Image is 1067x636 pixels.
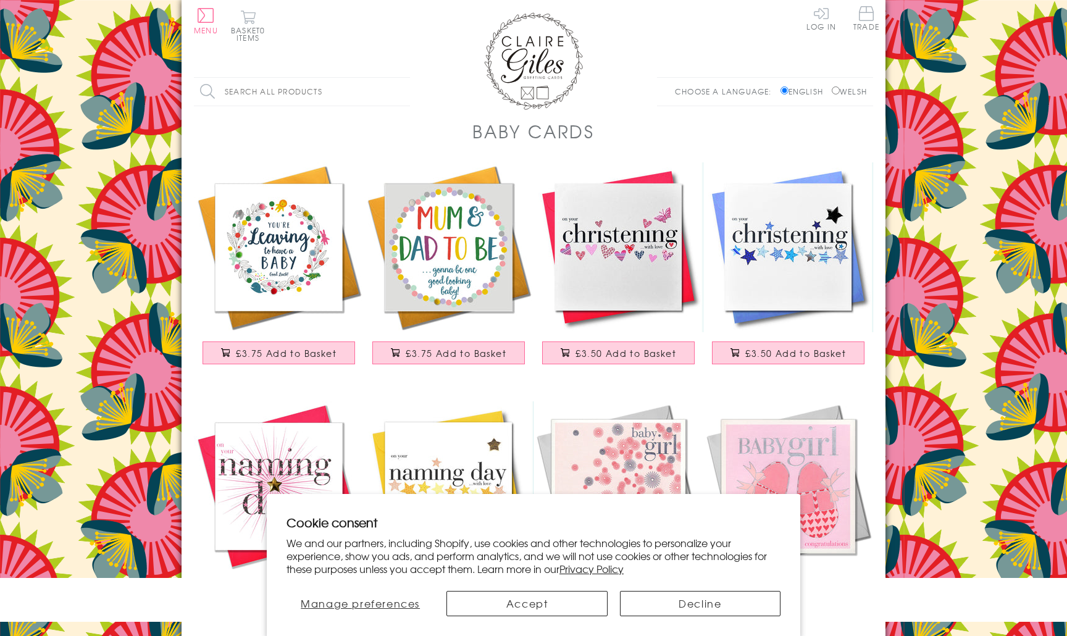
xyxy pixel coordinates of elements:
[446,591,607,616] button: Accept
[620,591,780,616] button: Decline
[533,162,703,332] img: Baby Christening Card, Pink Hearts, fabric butterfly Embellished
[533,401,703,571] img: Baby Card, Pink Flowers, Baby Girl, Embossed and Foiled text
[542,341,695,364] button: £3.50 Add to Basket
[712,341,865,364] button: £3.50 Add to Basket
[745,347,846,359] span: £3.50 Add to Basket
[484,12,583,110] img: Claire Giles Greetings Cards
[364,401,533,616] a: Baby Card, On your naming day with love, Embellished with a padded star £3.50 Add to Basket
[533,401,703,616] a: Baby Card, Pink Flowers, Baby Girl, Embossed and Foiled text £3.50 Add to Basket
[194,78,410,106] input: Search all products
[703,162,873,332] img: Baby Christening Card, Blue Stars, Embellished with a padded star
[703,401,873,616] a: Baby Card, Pink Shoes, Baby Girl, Congratulations, Embossed and Foiled text £3.50 Add to Basket
[406,347,506,359] span: £3.75 Add to Basket
[194,162,364,377] a: Baby Card, Flowers, Leaving to Have a Baby Good Luck, Embellished with pompoms £3.75 Add to Basket
[372,341,525,364] button: £3.75 Add to Basket
[472,119,595,144] h1: Baby Cards
[806,6,836,30] a: Log In
[832,86,867,97] label: Welsh
[398,78,410,106] input: Search
[364,162,533,377] a: Baby Card, Colour Dots, Mum and Dad to Be Good Luck, Embellished with pompoms £3.75 Add to Basket
[853,6,879,33] a: Trade
[703,162,873,377] a: Baby Christening Card, Blue Stars, Embellished with a padded star £3.50 Add to Basket
[301,596,420,611] span: Manage preferences
[364,162,533,332] img: Baby Card, Colour Dots, Mum and Dad to Be Good Luck, Embellished with pompoms
[194,8,218,34] button: Menu
[832,86,840,94] input: Welsh
[231,10,265,41] button: Basket0 items
[194,401,364,571] img: Baby Naming Card, Pink Stars, Embellished with a shiny padded star
[287,591,434,616] button: Manage preferences
[203,341,356,364] button: £3.75 Add to Basket
[194,162,364,332] img: Baby Card, Flowers, Leaving to Have a Baby Good Luck, Embellished with pompoms
[559,561,624,576] a: Privacy Policy
[780,86,829,97] label: English
[236,25,265,43] span: 0 items
[364,401,533,571] img: Baby Card, On your naming day with love, Embellished with a padded star
[780,86,789,94] input: English
[533,162,703,377] a: Baby Christening Card, Pink Hearts, fabric butterfly Embellished £3.50 Add to Basket
[194,25,218,36] span: Menu
[287,537,780,575] p: We and our partners, including Shopify, use cookies and other technologies to personalize your ex...
[675,86,778,97] p: Choose a language:
[575,347,676,359] span: £3.50 Add to Basket
[287,514,780,531] h2: Cookie consent
[236,347,337,359] span: £3.75 Add to Basket
[853,6,879,30] span: Trade
[194,401,364,616] a: Baby Naming Card, Pink Stars, Embellished with a shiny padded star £3.50 Add to Basket
[703,401,873,571] img: Baby Card, Pink Shoes, Baby Girl, Congratulations, Embossed and Foiled text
